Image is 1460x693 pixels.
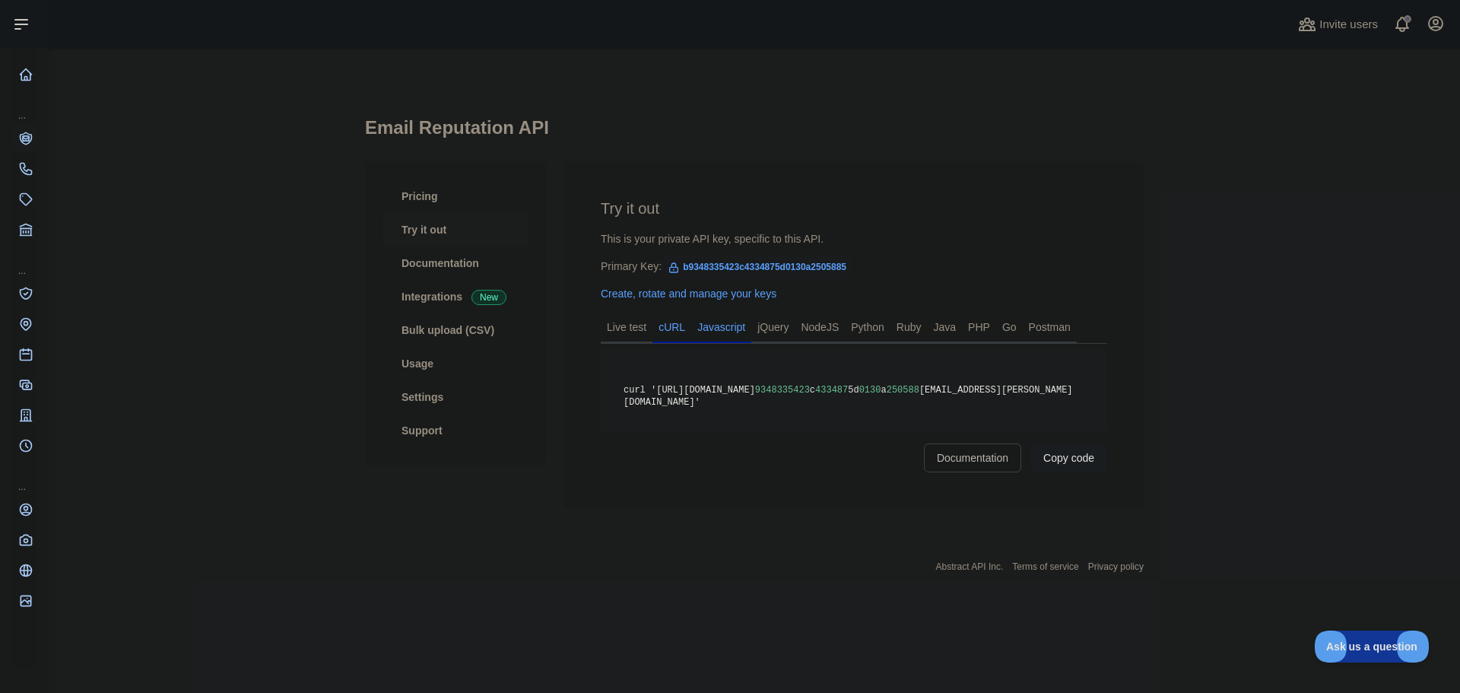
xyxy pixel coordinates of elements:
[383,380,528,414] a: Settings
[12,91,36,122] div: ...
[662,256,852,278] span: b9348335423c4334875d0130a2505885
[928,315,963,339] a: Java
[810,385,815,396] span: c
[601,231,1107,246] div: This is your private API key, specific to this API.
[1315,631,1430,663] iframe: Toggle Customer Support
[471,290,506,305] span: New
[601,288,776,300] a: Create, rotate and manage your keys
[1023,315,1077,339] a: Postman
[1088,561,1144,572] a: Privacy policy
[936,561,1004,572] a: Abstract API Inc.
[383,246,528,280] a: Documentation
[691,315,751,339] a: Javascript
[383,414,528,447] a: Support
[652,315,691,339] a: cURL
[1030,443,1107,472] button: Copy code
[1012,561,1078,572] a: Terms of service
[383,347,528,380] a: Usage
[12,246,36,277] div: ...
[815,385,848,396] span: 433487
[890,315,928,339] a: Ruby
[755,385,810,396] span: 9348335423
[859,385,881,396] span: 0130
[751,315,795,339] a: jQuery
[383,313,528,347] a: Bulk upload (CSV)
[383,280,528,313] a: Integrations New
[383,180,528,213] a: Pricing
[365,116,1144,152] h1: Email Reputation API
[962,315,996,339] a: PHP
[795,315,845,339] a: NodeJS
[601,315,652,339] a: Live test
[924,443,1021,472] a: Documentation
[624,385,755,396] span: curl '[URL][DOMAIN_NAME]
[1295,12,1381,37] button: Invite users
[1319,16,1378,33] span: Invite users
[887,385,919,396] span: 250588
[12,463,36,493] div: ...
[848,385,859,396] span: 5d
[601,259,1107,274] div: Primary Key:
[996,315,1023,339] a: Go
[601,198,1107,219] h2: Try it out
[845,315,890,339] a: Python
[383,213,528,246] a: Try it out
[881,385,886,396] span: a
